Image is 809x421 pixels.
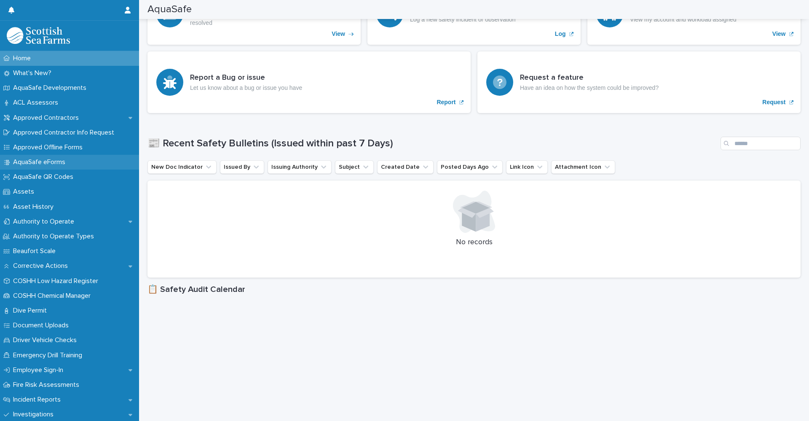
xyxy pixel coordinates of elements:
p: Assets [10,188,41,196]
input: Search [721,137,801,150]
button: Subject [335,160,374,174]
p: COSHH Chemical Manager [10,292,97,300]
p: Log a new safety incident or observation [410,16,516,23]
p: No records [158,238,790,247]
p: Dive Permit [10,307,54,315]
p: Emergency Drill Training [10,351,89,359]
button: Issued By [220,160,264,174]
button: New Doc Indicator [147,160,217,174]
p: AquaSafe Developments [10,84,93,92]
p: Asset History [10,203,60,211]
button: Link Icon [506,160,548,174]
p: COSHH Low Hazard Register [10,277,105,285]
p: What new features, improvements and pesky bugs have been resolved [190,12,352,27]
p: View [332,30,345,38]
p: Incident Reports [10,396,67,404]
h3: Request a feature [520,73,659,83]
p: Corrective Actions [10,262,75,270]
h1: 📋 Safety Audit Calendar [147,284,801,294]
p: AquaSafe QR Codes [10,173,80,181]
p: View [772,30,786,38]
button: Posted Days Ago [437,160,503,174]
p: Fire Risk Assessments [10,381,86,389]
p: Let us know about a bug or issue you have [190,84,302,92]
p: Approved Contractors [10,114,86,122]
button: Issuing Authority [268,160,332,174]
p: ACL Assessors [10,99,65,107]
p: Log [555,30,566,38]
p: Home [10,54,38,62]
p: Document Uploads [10,321,75,329]
button: Created Date [377,160,434,174]
p: Driver Vehicle Checks [10,336,83,344]
p: Approved Offline Forms [10,143,89,151]
p: Request [762,99,785,106]
h2: AquaSafe [147,3,192,16]
p: Report [437,99,455,106]
p: Beaufort Scale [10,247,62,255]
p: Employee Sign-In [10,366,70,374]
img: bPIBxiqnSb2ggTQWdOVV [7,27,70,44]
a: Request [477,51,801,113]
h1: 📰 Recent Safety Bulletins (Issued within past 7 Days) [147,138,717,150]
p: Investigations [10,410,60,418]
p: Authority to Operate [10,218,81,226]
a: Report [147,51,471,113]
h3: Report a Bug or issue [190,73,302,83]
p: Authority to Operate Types [10,232,101,240]
p: Have an idea on how the system could be improved? [520,84,659,92]
button: Attachment Icon [551,160,615,174]
p: What's New? [10,69,58,77]
p: View my account and workload assigned [630,16,737,23]
p: AquaSafe eForms [10,158,72,166]
p: Approved Contractor Info Request [10,129,121,137]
